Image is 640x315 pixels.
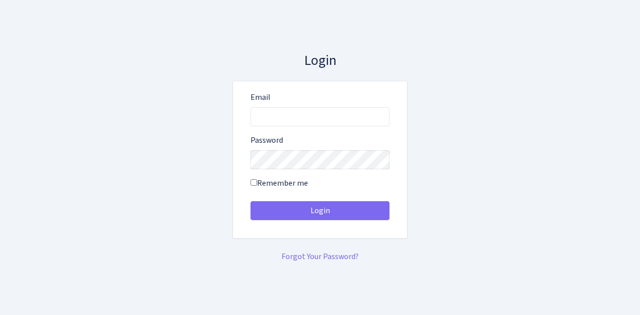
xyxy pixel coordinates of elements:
[250,177,308,189] label: Remember me
[250,201,389,220] button: Login
[281,251,358,262] a: Forgot Your Password?
[250,134,283,146] label: Password
[250,91,270,103] label: Email
[232,52,407,69] h3: Login
[250,179,257,186] input: Remember me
